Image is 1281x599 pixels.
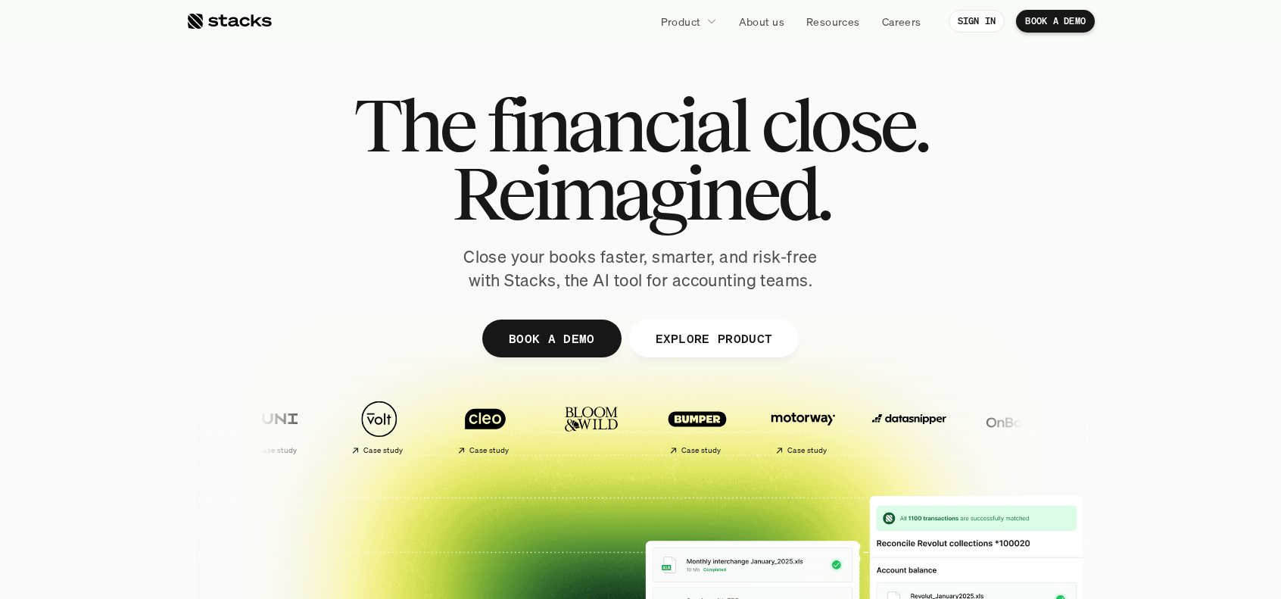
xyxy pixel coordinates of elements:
[806,14,860,30] p: Resources
[1016,10,1095,33] a: BOOK A DEMO
[482,320,622,357] a: BOOK A DEMO
[509,327,595,349] p: BOOK A DEMO
[1025,16,1086,27] p: BOOK A DEMO
[739,14,784,30] p: About us
[224,392,323,461] a: Case study
[949,10,1005,33] a: SIGN IN
[761,91,927,159] span: close.
[787,446,828,455] h2: Case study
[730,8,793,35] a: About us
[655,327,772,349] p: EXPLORE PRODUCT
[363,446,404,455] h2: Case study
[648,392,746,461] a: Case study
[661,14,701,30] p: Product
[452,159,830,227] span: Reimagined.
[754,392,852,461] a: Case study
[628,320,799,357] a: EXPLORE PRODUCT
[436,392,535,461] a: Case study
[681,446,722,455] h2: Case study
[451,245,830,292] p: Close your books faster, smarter, and risk-free with Stacks, the AI tool for accounting teams.
[257,446,298,455] h2: Case study
[354,91,474,159] span: The
[330,392,429,461] a: Case study
[797,8,869,35] a: Resources
[882,14,921,30] p: Careers
[469,446,510,455] h2: Case study
[487,91,748,159] span: financial
[873,8,930,35] a: Careers
[958,16,996,27] p: SIGN IN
